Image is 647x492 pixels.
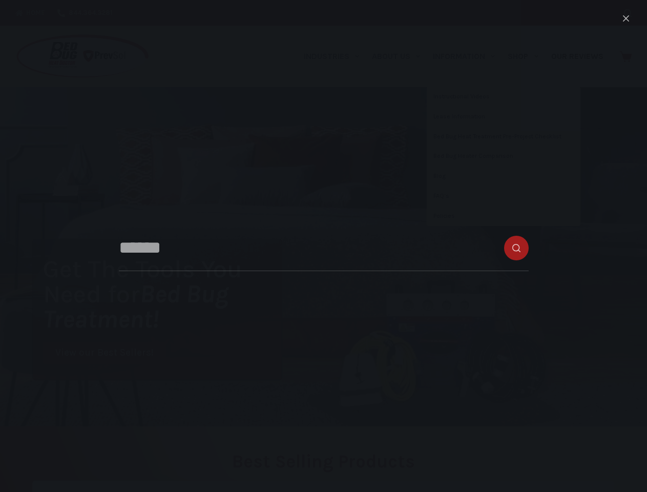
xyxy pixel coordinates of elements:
[427,26,502,87] a: Information
[624,9,632,17] button: Search
[43,342,166,364] a: View our Best Sellers!
[8,4,39,35] button: Open LiveChat chat widget
[427,147,580,166] a: Bed Bug Heater Comparison
[427,107,580,127] a: Lease Information
[427,127,580,147] a: Bed Bug Heat Treatment Pre-Project Checklist
[43,256,282,332] h1: Get The Tools You Need for
[365,26,426,87] a: About Us
[427,87,580,107] a: Instructional Videos
[32,453,615,470] h2: Best Selling Products
[43,279,228,334] i: Bed Bug Treatment!
[15,34,150,79] img: Prevsol/Bed Bug Heat Doctor
[502,26,545,87] a: Shop
[427,187,580,206] a: FAQ’s
[297,26,365,87] a: Industries
[427,207,580,226] a: Policies
[55,348,154,358] span: View our Best Sellers!
[427,167,580,186] a: Blog
[297,26,610,87] nav: Primary
[545,26,610,87] a: Our Reviews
